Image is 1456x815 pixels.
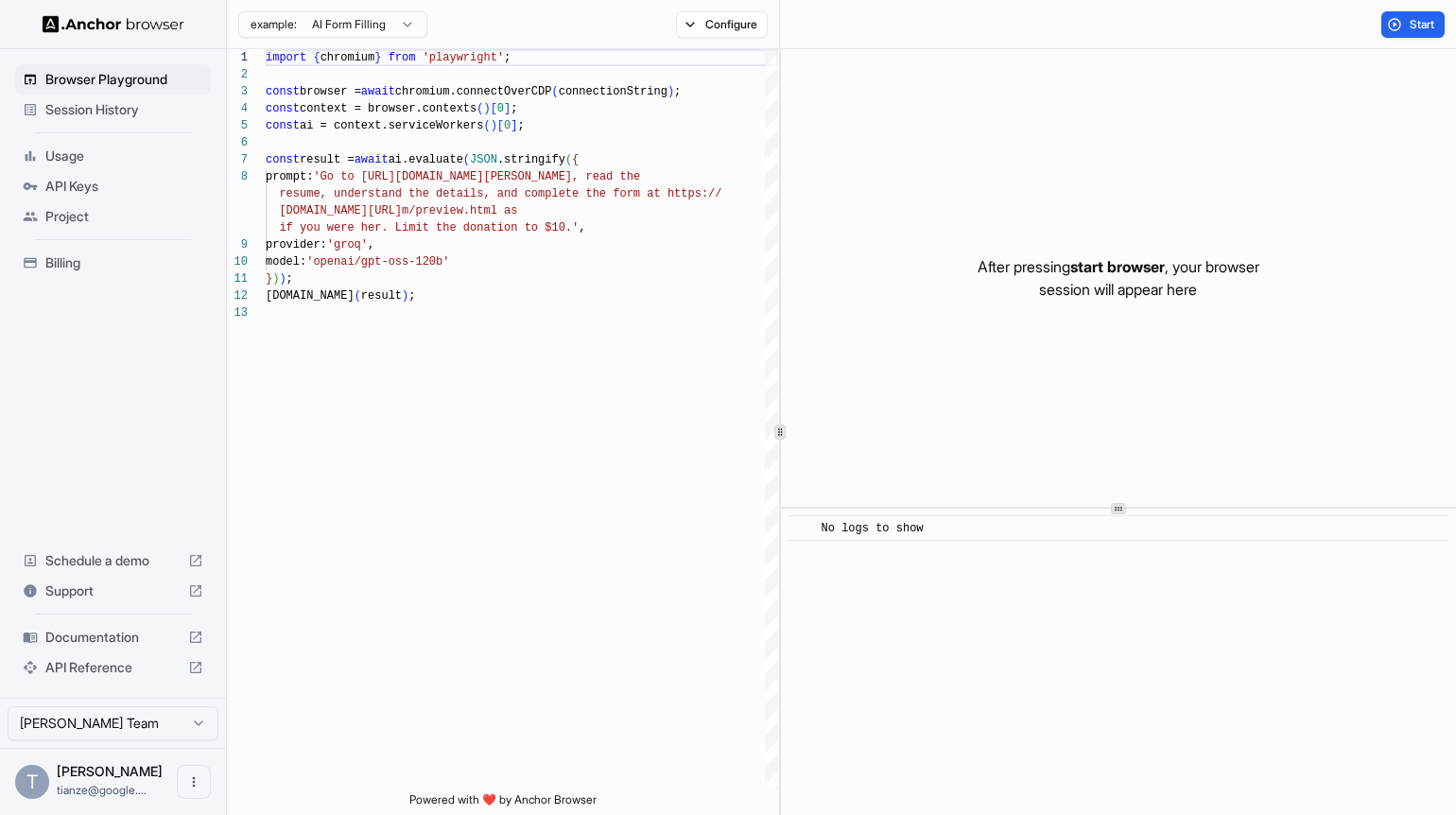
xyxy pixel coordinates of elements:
span: ) [279,272,286,286]
span: tianze@google.com [57,783,147,797]
span: ; [504,51,511,64]
span: await [355,153,389,166]
span: { [572,153,579,166]
span: context = browser.contexts [300,102,477,115]
span: Project [45,207,203,226]
span: ( [477,102,483,115]
span: start browser [1070,257,1165,276]
button: Start [1381,11,1445,38]
span: Documentation [45,628,181,647]
div: Browser Playground [15,64,211,95]
span: [ [497,119,504,132]
span: ) [272,272,279,286]
span: Support [45,581,181,600]
span: if you were her. Limit the donation to $10.' [279,221,579,234]
span: browser = [300,85,361,98]
span: ​ [798,519,807,538]
span: ad the [599,170,640,183]
div: 13 [227,304,248,321]
div: 4 [227,100,248,117]
span: 0 [497,102,504,115]
span: 'Go to [URL][DOMAIN_NAME][PERSON_NAME], re [313,170,598,183]
span: ( [565,153,572,166]
span: orm at https:// [619,187,721,200]
div: 8 [227,168,248,185]
span: from [389,51,416,64]
span: connectionString [559,85,667,98]
span: API Reference [45,658,181,677]
span: Powered with ❤️ by Anchor Browser [409,792,597,815]
span: result = [300,153,355,166]
span: chromium [321,51,375,64]
span: ) [483,102,490,115]
span: .stringify [497,153,565,166]
span: ; [286,272,293,286]
span: const [266,119,300,132]
span: const [266,153,300,166]
span: prompt: [266,170,313,183]
span: m/preview.html as [402,204,517,217]
div: Support [15,576,211,606]
span: ) [491,119,497,132]
div: 6 [227,134,248,151]
div: 11 [227,270,248,287]
span: No logs to show [822,522,924,535]
span: import [266,51,306,64]
div: API Reference [15,652,211,683]
span: 0 [504,119,511,132]
div: Usage [15,141,211,171]
span: ( [355,289,361,303]
div: Schedule a demo [15,546,211,576]
span: 'groq' [327,238,368,251]
p: After pressing , your browser session will appear here [978,255,1259,301]
div: 9 [227,236,248,253]
span: 'openai/gpt-oss-120b' [306,255,449,269]
span: ; [408,289,415,303]
span: ] [511,119,517,132]
div: 12 [227,287,248,304]
span: await [361,85,395,98]
span: , [579,221,585,234]
span: [ [491,102,497,115]
span: ; [511,102,517,115]
div: 1 [227,49,248,66]
div: 3 [227,83,248,100]
div: Billing [15,248,211,278]
span: Session History [45,100,203,119]
div: Documentation [15,622,211,652]
span: example: [251,17,297,32]
span: Usage [45,147,203,165]
span: JSON [470,153,497,166]
span: ai = context.serviceWorkers [300,119,483,132]
div: 2 [227,66,248,83]
span: ( [551,85,558,98]
span: [DOMAIN_NAME] [266,289,355,303]
span: chromium.connectOverCDP [395,85,552,98]
span: Browser Playground [45,70,203,89]
span: const [266,102,300,115]
span: resume, understand the details, and complete the f [279,187,619,200]
div: Project [15,201,211,232]
span: ; [674,85,681,98]
span: provider: [266,238,327,251]
span: ) [402,289,408,303]
div: T [15,765,49,799]
span: ) [667,85,674,98]
img: Anchor Logo [43,15,184,33]
button: Open menu [177,765,211,799]
span: API Keys [45,177,203,196]
div: 7 [227,151,248,168]
span: Tianze Shi [57,763,163,779]
span: , [368,238,374,251]
span: Start [1410,17,1436,32]
span: } [266,272,272,286]
span: Schedule a demo [45,551,181,570]
span: result [361,289,402,303]
span: ai.evaluate [389,153,463,166]
div: Session History [15,95,211,125]
div: 5 [227,117,248,134]
span: ] [504,102,511,115]
span: ( [463,153,470,166]
span: 'playwright' [423,51,504,64]
span: const [266,85,300,98]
